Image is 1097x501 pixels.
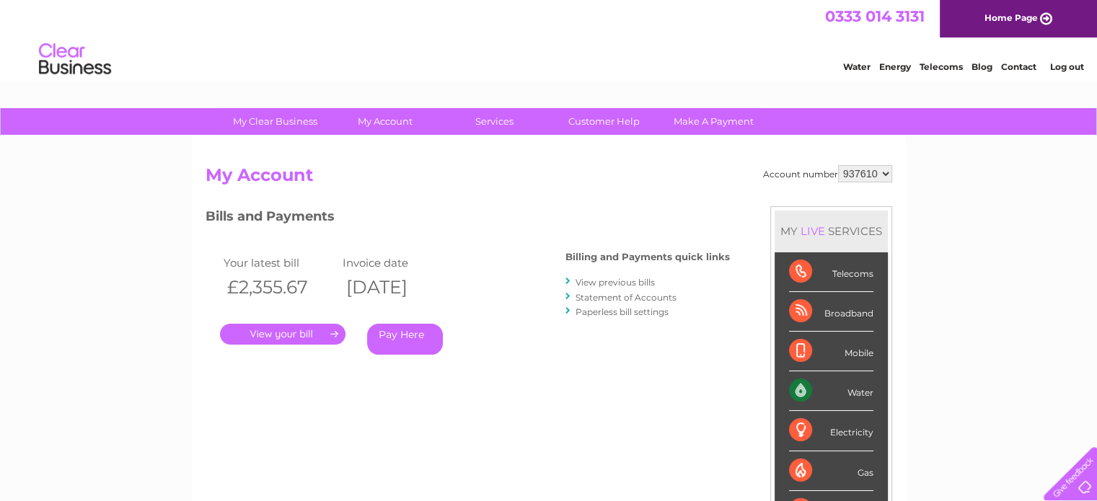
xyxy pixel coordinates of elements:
a: Contact [1001,61,1036,72]
a: Blog [972,61,992,72]
a: Services [435,108,554,135]
a: Pay Here [367,324,443,355]
a: Make A Payment [654,108,773,135]
img: logo.png [38,37,112,81]
div: Account number [763,165,892,182]
h3: Bills and Payments [206,206,730,231]
a: Log out [1049,61,1083,72]
th: £2,355.67 [220,272,339,302]
div: Mobile [789,332,873,371]
a: View previous bills [576,277,655,288]
div: MY SERVICES [775,210,888,252]
div: Clear Business is a trading name of Verastar Limited (registered in [GEOGRAPHIC_DATA] No. 3667643... [208,8,890,70]
a: Paperless bill settings [576,306,669,317]
a: 0333 014 3131 [825,7,925,25]
div: Gas [789,451,873,491]
div: Water [789,371,873,411]
td: Your latest bill [220,253,339,272]
a: . [220,324,345,345]
td: Invoice date [339,253,458,272]
a: Statement of Accounts [576,292,677,303]
a: My Account [325,108,444,135]
div: Electricity [789,411,873,451]
a: Energy [879,61,911,72]
a: My Clear Business [216,108,335,135]
h4: Billing and Payments quick links [565,252,730,262]
h2: My Account [206,165,892,192]
a: Telecoms [920,61,963,72]
a: Customer Help [545,108,664,135]
div: Broadband [789,292,873,332]
th: [DATE] [339,272,458,302]
div: Telecoms [789,252,873,292]
div: LIVE [798,224,828,238]
a: Water [843,61,871,72]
